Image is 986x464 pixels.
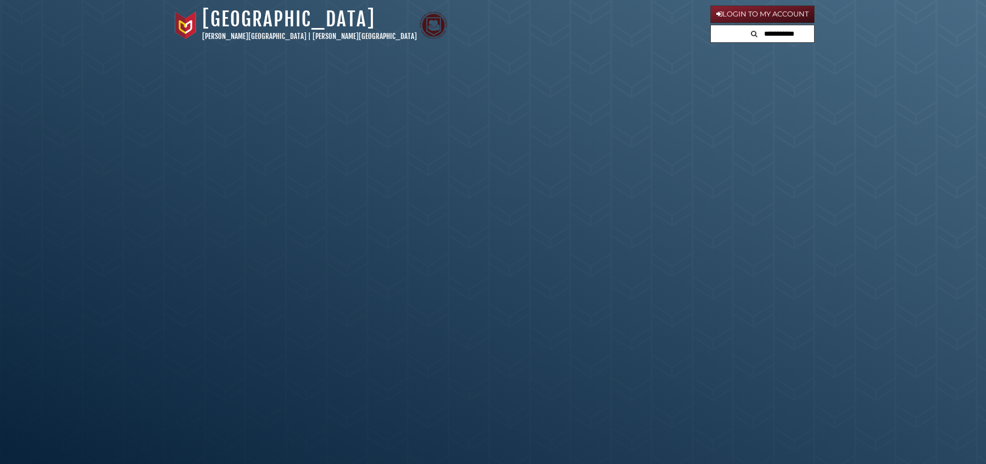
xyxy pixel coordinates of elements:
a: [PERSON_NAME][GEOGRAPHIC_DATA] [202,32,307,41]
img: Calvin University [172,12,199,39]
button: Search [748,25,761,40]
i: Search [751,30,757,37]
img: Calvin Theological Seminary [420,12,447,39]
a: [GEOGRAPHIC_DATA] [202,7,375,31]
a: [PERSON_NAME][GEOGRAPHIC_DATA] [313,32,417,41]
a: Login to My Account [710,5,815,23]
span: | [308,32,311,41]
